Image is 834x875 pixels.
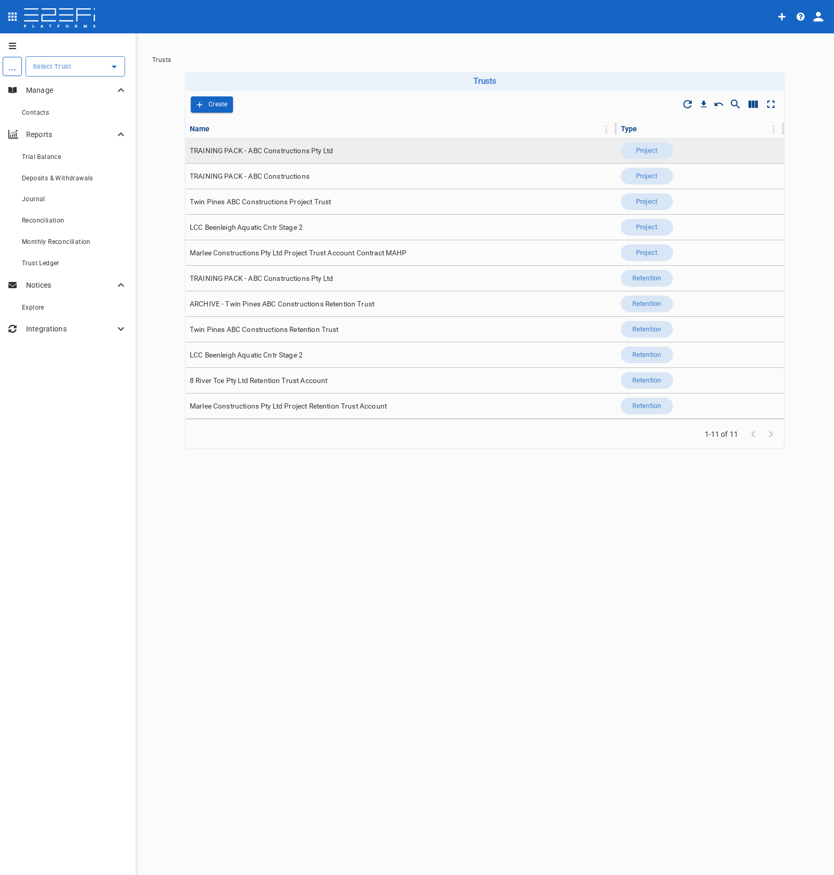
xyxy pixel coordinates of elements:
[630,146,664,156] span: Project
[208,98,228,110] p: Create
[190,171,310,181] span: TRAINING PACK - ABC Constructions
[190,197,331,207] span: Twin Pines ABC Constructions Project Trust
[598,121,615,138] button: Column Actions
[22,109,49,116] span: Contacts
[22,217,65,224] span: Reconciliation
[744,429,762,439] span: Go to previous page
[190,122,210,135] div: Name
[705,429,739,439] span: 1-11 of 11
[26,324,115,334] p: Integrations
[152,56,171,64] a: Trusts
[152,56,817,64] nav: breadcrumb
[26,85,115,95] p: Manage
[630,197,664,207] span: Project
[190,350,303,360] span: LCC Beenleigh Aquatic Cntr Stage 2
[630,223,664,232] span: Project
[22,153,61,161] span: Trial Balance
[26,280,115,290] p: Notices
[626,376,667,386] span: Retention
[107,59,121,74] button: Open
[626,401,667,411] span: Retention
[762,95,780,113] button: Toggle full screen
[190,146,333,156] span: TRAINING PACK - ABC Constructions Pty Ltd
[626,274,667,284] span: Retention
[26,129,115,140] p: Reports
[626,299,667,309] span: Retention
[711,96,727,112] button: Reset Sorting
[190,274,333,284] span: TRAINING PACK - ABC Constructions Pty Ltd
[626,325,667,335] span: Retention
[22,304,44,311] span: Explore
[190,376,327,386] span: 8 River Tce Pty Ltd Retention Trust Account
[190,401,387,411] span: Marlee Constructions Pty Ltd Project Retention Trust Account
[190,325,339,335] span: Twin Pines ABC Constructions Retention Trust
[3,57,22,76] div: ...
[696,97,711,112] button: Download CSV
[191,96,233,113] span: Add Trust
[190,223,303,232] span: LCC Beenleigh Aquatic Cntr Stage 2
[30,61,105,72] input: Select Trust
[727,95,744,113] button: Show/Hide search
[191,96,233,113] button: Create
[626,350,667,360] span: Retention
[22,238,91,245] span: Monthly Reconciliation
[630,248,664,258] span: Project
[744,95,762,113] button: Show/Hide columns
[765,121,782,138] button: Column Actions
[22,195,45,203] span: Journal
[679,95,696,113] span: Refresh Data
[190,248,407,258] span: Marlee Constructions Pty Ltd Project Trust Account Contract MAHP
[630,171,664,181] span: Project
[22,260,59,267] span: Trust Ledger
[22,175,93,182] span: Deposits & Withdrawals
[190,299,374,309] span: ARCHIVE - Twin Pines ABC Constructions Retention Trust
[762,429,780,439] span: Go to next page
[189,76,781,86] h6: Trusts
[621,122,637,135] div: Type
